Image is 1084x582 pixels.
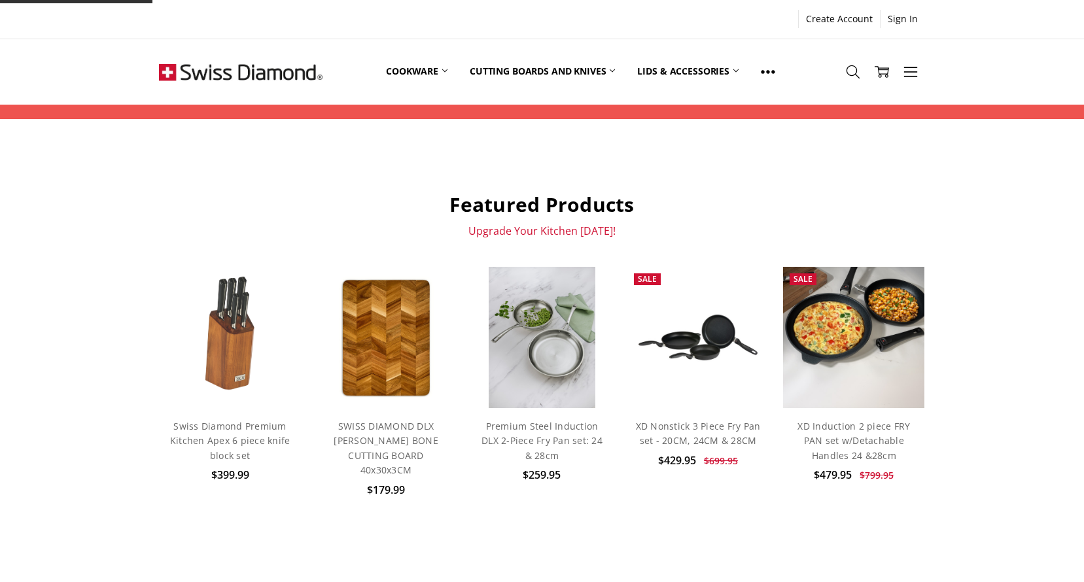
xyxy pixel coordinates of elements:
[627,267,769,408] a: XD Nonstick 3 Piece Fry Pan set - 20CM, 24CM & 28CM
[704,454,738,467] span: $699.95
[814,468,852,482] span: $479.95
[211,468,249,482] span: $399.99
[783,267,924,408] img: XD Induction 2 piece FRY PAN set w/Detachable Handles 24 &28cm
[658,453,696,468] span: $429.95
[334,420,438,476] a: SWISS DIAMOND DLX [PERSON_NAME] BONE CUTTING BOARD 40x30x3CM
[159,224,924,237] p: Upgrade Your Kitchen [DATE]!
[367,483,405,497] span: $179.99
[375,43,459,101] a: Cookware
[481,420,603,462] a: Premium Steel Induction DLX 2-Piece Fry Pan set: 24 & 28cm
[489,267,595,408] img: Premium steel DLX 2pc fry pan set (28 and 24cm) life style shot
[750,43,786,101] a: Show All
[797,420,910,462] a: XD Induction 2 piece FRY PAN set w/Detachable Handles 24 &28cm
[626,43,749,101] a: Lids & Accessories
[459,43,627,101] a: Cutting boards and knives
[523,468,561,482] span: $259.95
[170,420,290,462] a: Swiss Diamond Premium Kitchen Apex 6 piece knife block set
[799,10,880,28] a: Create Account
[638,273,657,284] span: Sale
[188,267,271,408] img: Swiss Diamond Apex 6 piece knife block set
[627,302,769,373] img: XD Nonstick 3 Piece Fry Pan set - 20CM, 24CM & 28CM
[159,267,300,408] a: Swiss Diamond Apex 6 piece knife block set
[881,10,925,28] a: Sign In
[471,267,612,408] a: Premium steel DLX 2pc fry pan set (28 and 24cm) life style shot
[860,469,894,481] span: $799.95
[315,267,457,408] a: SWISS DIAMOND DLX HERRING BONE CUTTING BOARD 40x30x3CM
[328,267,444,408] img: SWISS DIAMOND DLX HERRING BONE CUTTING BOARD 40x30x3CM
[794,273,813,284] span: Sale
[159,39,323,105] img: Free Shipping On Every Order
[636,420,761,447] a: XD Nonstick 3 Piece Fry Pan set - 20CM, 24CM & 28CM
[159,192,924,217] h2: Featured Products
